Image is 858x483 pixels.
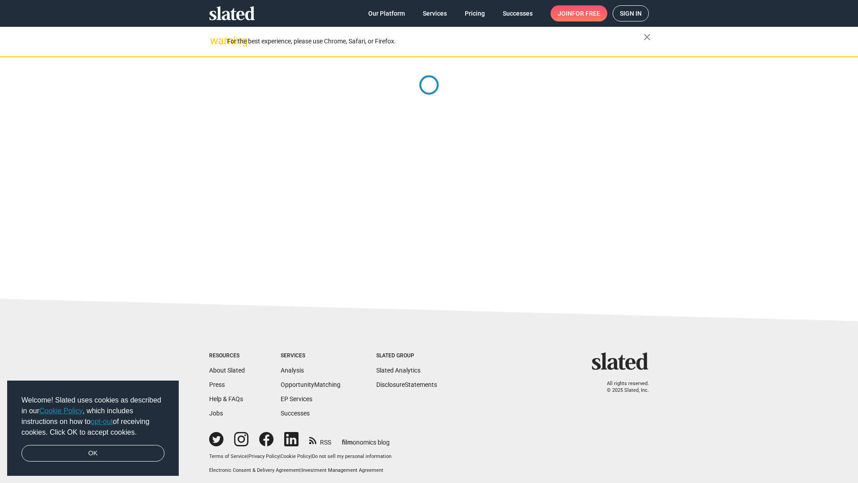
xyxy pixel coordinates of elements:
[503,5,533,21] span: Successes
[248,453,279,459] a: Privacy Policy
[281,352,341,360] div: Services
[281,395,312,402] a: EP Services
[342,431,390,447] a: filmonomics blog
[39,407,83,415] a: Cookie Policy
[281,453,311,459] a: Cookie Policy
[376,381,437,388] a: DisclosureStatements
[572,5,600,21] span: for free
[642,32,652,42] mat-icon: close
[368,5,405,21] span: Our Platform
[558,5,600,21] span: Join
[209,352,245,360] div: Resources
[376,367,421,374] a: Slated Analytics
[281,381,341,388] a: OpportunityMatching
[342,439,353,446] span: film
[361,5,412,21] a: Our Platform
[247,453,248,459] span: |
[620,6,642,21] span: Sign in
[7,381,179,476] div: cookieconsent
[551,5,607,21] a: Joinfor free
[209,367,245,374] a: About Slated
[209,381,225,388] a: Press
[423,5,447,21] span: Services
[465,5,485,21] span: Pricing
[21,395,164,438] span: Welcome! Slated uses cookies as described in our , which includes instructions on how to of recei...
[302,467,383,473] a: Investment Management Agreement
[209,453,247,459] a: Terms of Service
[281,410,310,417] a: Successes
[91,418,113,425] a: opt-out
[210,35,221,46] mat-icon: warning
[416,5,454,21] a: Services
[21,445,164,462] a: dismiss cookie message
[209,410,223,417] a: Jobs
[613,5,649,21] a: Sign in
[597,381,649,394] p: All rights reserved. © 2025 Slated, Inc.
[458,5,492,21] a: Pricing
[279,453,281,459] span: |
[311,453,312,459] span: |
[209,467,300,473] a: Electronic Consent & Delivery Agreement
[376,352,437,360] div: Slated Group
[312,453,391,460] button: Do not sell my personal information
[309,433,331,447] a: RSS
[300,467,302,473] span: |
[209,395,243,402] a: Help & FAQs
[496,5,540,21] a: Successes
[281,367,304,374] a: Analysis
[227,35,643,47] div: For the best experience, please use Chrome, Safari, or Firefox.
